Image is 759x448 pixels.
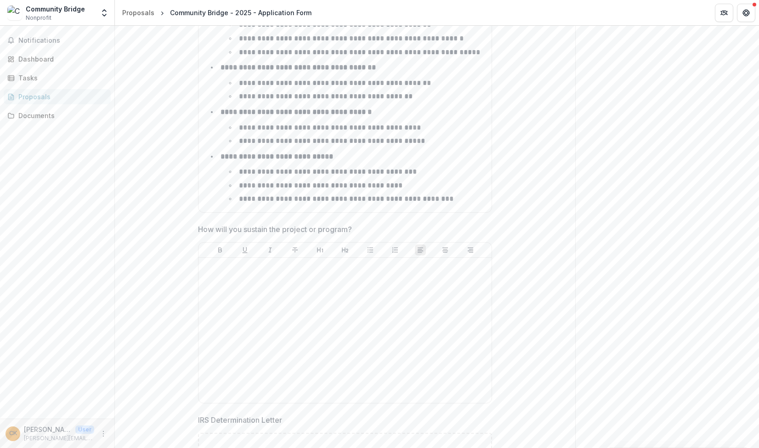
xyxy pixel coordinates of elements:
[365,244,376,255] button: Bullet List
[4,89,111,104] a: Proposals
[18,54,103,64] div: Dashboard
[289,244,300,255] button: Strike
[4,70,111,85] a: Tasks
[465,244,476,255] button: Align Right
[119,6,158,19] a: Proposals
[198,224,352,235] p: How will you sustain the project or program?
[4,33,111,48] button: Notifications
[340,244,351,255] button: Heading 2
[4,51,111,67] a: Dashboard
[265,244,276,255] button: Italicize
[440,244,451,255] button: Align Center
[715,4,733,22] button: Partners
[98,428,109,439] button: More
[98,4,111,22] button: Open entity switcher
[737,4,755,22] button: Get Help
[75,425,94,434] p: User
[18,37,107,45] span: Notifications
[9,431,17,437] div: Chris Kimbro
[4,108,111,123] a: Documents
[7,6,22,20] img: Community Bridge
[119,6,315,19] nav: breadcrumb
[26,14,51,22] span: Nonprofit
[24,434,94,442] p: [PERSON_NAME][EMAIL_ADDRESS][DOMAIN_NAME]
[215,244,226,255] button: Bold
[26,4,85,14] div: Community Bridge
[390,244,401,255] button: Ordered List
[18,111,103,120] div: Documents
[198,414,282,425] p: IRS Determination Letter
[122,8,154,17] div: Proposals
[170,8,312,17] div: Community Bridge - 2025 - Application Form
[18,92,103,102] div: Proposals
[18,73,103,83] div: Tasks
[315,244,326,255] button: Heading 1
[24,425,72,434] p: [PERSON_NAME]
[415,244,426,255] button: Align Left
[239,244,250,255] button: Underline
